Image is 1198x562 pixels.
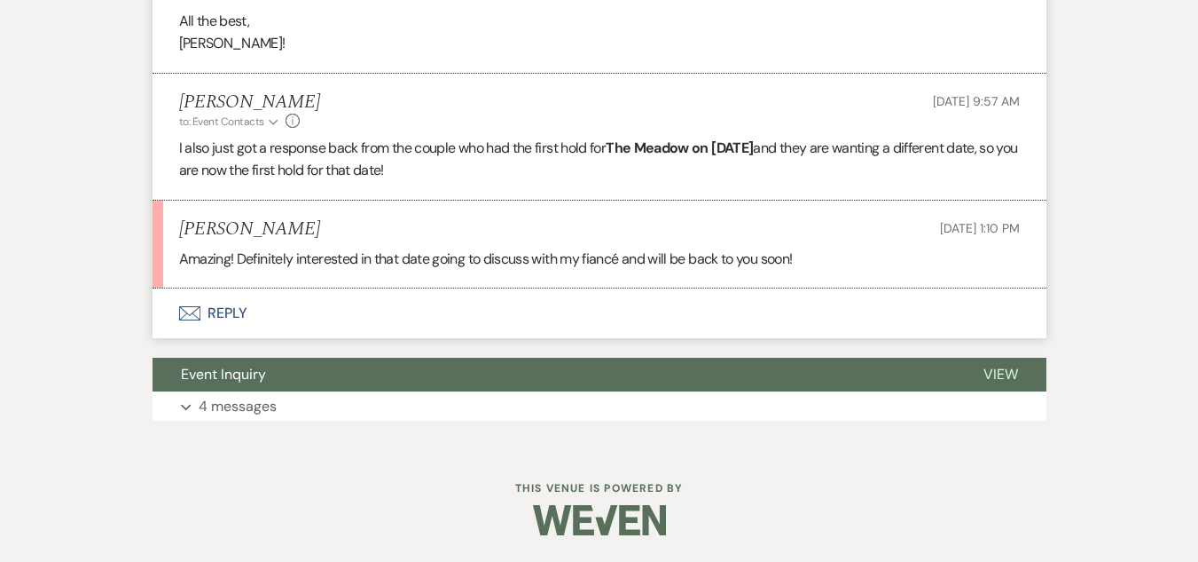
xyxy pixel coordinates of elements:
p: I also just got a response back from the couple who had the first hold for and they are wanting a... [179,137,1020,182]
span: [DATE] 1:10 PM [940,220,1019,236]
span: Event Inquiry [181,365,266,384]
p: 4 messages [199,395,277,418]
strong: The Meadow on [DATE] [606,139,753,157]
p: All the best, [179,10,1020,33]
p: [PERSON_NAME]! [179,32,1020,55]
span: to: Event Contacts [179,115,264,129]
span: [DATE] 9:57 AM [933,93,1019,109]
img: Weven Logo [533,489,666,551]
button: Event Inquiry [153,358,955,392]
button: 4 messages [153,392,1046,422]
h5: [PERSON_NAME] [179,218,320,241]
button: View [955,358,1046,392]
p: Amazing! Definitely interested in that date going to discuss with my fiancé and will be back to y... [179,248,1020,271]
button: Reply [153,289,1046,338]
button: to: Event Contacts [179,114,281,130]
h5: [PERSON_NAME] [179,91,320,114]
span: View [983,365,1018,384]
